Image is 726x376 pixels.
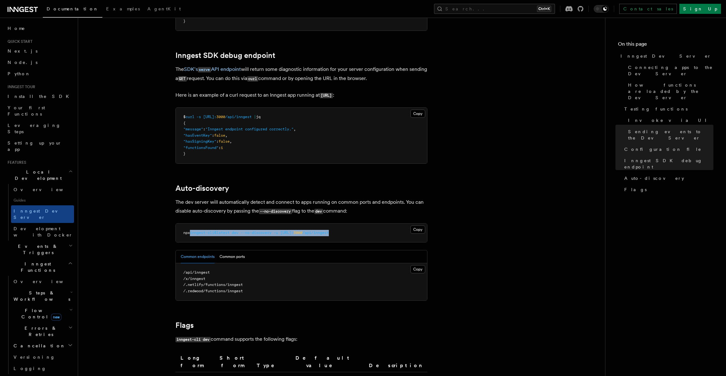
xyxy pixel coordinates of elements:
button: Copy [410,110,425,118]
button: Inngest Functions [5,258,74,276]
a: Leveraging Steps [5,120,74,137]
button: Events & Triggers [5,241,74,258]
a: Contact sales [619,4,677,14]
span: Your first Functions [8,105,45,117]
p: The will return some diagnostic information for your server configuration when sending a request.... [175,65,427,83]
span: Sending events to the Dev Server [628,128,713,141]
p: command supports the following flags: [175,335,427,344]
span: } [183,151,186,156]
a: Inngest Dev Server [618,50,713,62]
span: Logging [14,366,46,371]
span: --no-discovery [241,231,272,235]
span: Configuration file [624,146,701,152]
strong: Long form [180,355,204,368]
span: Node.js [8,60,37,65]
strong: Description [369,362,422,368]
p: Here is an example of a curl request to an Inngest app running at : [175,91,427,100]
span: , [225,133,227,138]
span: Inngest Dev Server [620,53,711,59]
a: Python [5,68,74,79]
span: Errors & Retries [11,325,68,338]
span: dev [232,231,238,235]
div: Local Development [5,184,74,241]
h4: On this page [618,40,713,50]
a: AgentKit [144,2,185,17]
span: -s [197,115,201,119]
span: How functions are loaded by the Dev Server [628,82,713,101]
a: Install the SDK [5,91,74,102]
a: Connecting apps to the Dev Server [626,62,713,79]
span: "hasEventKey" [183,133,212,138]
span: /x/inngest [183,276,205,281]
p: The dev server will automatically detect and connect to apps running on common ports and endpoint... [175,198,427,216]
code: --no-discovery [259,209,292,214]
span: /.redwood/functions/inngest [183,289,243,293]
span: Testing functions [624,106,688,112]
code: serve [198,67,211,72]
span: { [183,121,186,125]
span: Inngest tour [5,84,35,89]
span: false [214,133,225,138]
button: Flow Controlnew [11,305,74,322]
a: Invoke via UI [626,115,713,126]
span: | [254,115,256,119]
span: AgentKit [147,6,181,11]
span: Steps & Workflows [11,290,70,302]
a: Next.js [5,45,74,57]
span: : [212,133,214,138]
strong: Type [257,362,283,368]
span: Inngest SDK debug endpoint [624,157,713,170]
span: , [294,127,296,131]
button: Local Development [5,166,74,184]
button: Common ports [220,250,245,263]
button: Errors & Retries [11,322,74,340]
a: Inngest SDK debug endpoint [622,155,713,173]
span: Local Development [5,169,69,181]
span: /api/inngest [183,270,210,275]
span: "hasSigningKey" [183,139,216,144]
span: false [219,139,230,144]
button: Cancellation [11,340,74,351]
span: inngest-cli@latest [190,231,230,235]
a: Flags [175,321,194,330]
span: Quick start [5,39,32,44]
span: Documentation [47,6,99,11]
span: Install the SDK [8,94,73,99]
a: Flags [622,184,713,195]
a: Sending events to the Dev Server [626,126,713,144]
span: Invoke via UI [628,117,712,123]
a: Development with Docker [11,223,74,241]
span: Flow Control [11,307,69,320]
span: /.netlify/functions/inngest [183,282,243,287]
span: $ [183,115,186,119]
a: Auto-discovery [175,184,229,193]
kbd: Ctrl+K [537,6,551,12]
span: : [203,127,205,131]
span: , [230,139,232,144]
span: Examples [106,6,140,11]
span: Events & Triggers [5,243,69,256]
span: Features [5,160,26,165]
code: dev [314,209,323,214]
button: Common endpoints [181,250,214,263]
strong: Short form [220,355,247,368]
strong: Default value [295,355,352,368]
span: Guides [11,195,74,205]
a: Logging [11,363,74,374]
div: Inngest Functions [5,276,74,374]
span: Versioning [14,355,55,360]
span: Python [8,71,31,76]
span: Development with Docker [14,226,73,237]
code: GET [178,76,187,82]
span: Inngest Dev Server [14,208,67,220]
code: inngest-cli dev [175,337,211,342]
a: Inngest Dev Server [11,205,74,223]
span: -u [274,231,278,235]
span: Overview [14,187,78,192]
span: : [216,139,219,144]
a: Versioning [11,351,74,363]
span: Next.js [8,48,37,54]
code: curl [247,76,258,82]
a: Your first Functions [5,102,74,120]
a: Documentation [43,2,102,18]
